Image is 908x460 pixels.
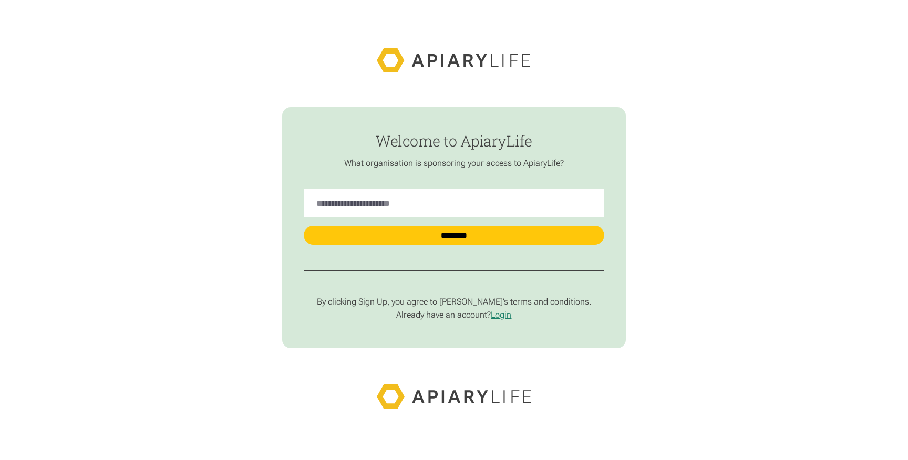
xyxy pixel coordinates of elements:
a: Login [491,310,511,320]
p: Already have an account? [304,310,604,320]
h1: Welcome to ApiaryLife [304,133,604,149]
p: What organisation is sponsoring your access to ApiaryLife? [304,158,604,169]
p: By clicking Sign Up, you agree to [PERSON_NAME]’s terms and conditions. [304,297,604,307]
form: find-employer [282,107,626,348]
